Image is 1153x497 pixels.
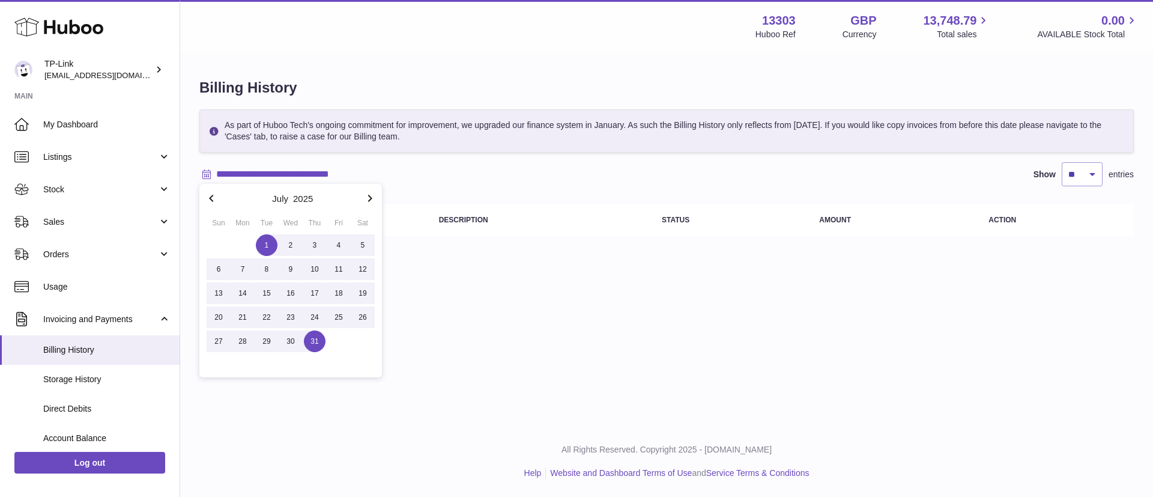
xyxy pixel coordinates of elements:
button: 2 [279,233,303,257]
button: July [272,194,288,203]
li: and [546,468,809,479]
a: 0.00 AVAILABLE Stock Total [1037,13,1139,40]
button: 7 [231,257,255,281]
button: 5 [351,233,375,257]
span: 31 [304,331,325,352]
span: 25 [328,306,350,328]
button: 20 [207,305,231,329]
span: Stock [43,184,158,195]
button: 13 [207,281,231,305]
button: 21 [231,305,255,329]
span: 14 [232,282,253,304]
span: Account Balance [43,433,171,444]
button: 6 [207,257,231,281]
span: Direct Debits [43,403,171,415]
a: Log out [14,452,165,474]
button: 15 [255,281,279,305]
div: Currency [843,29,877,40]
span: 12 [352,258,374,280]
a: Help [524,468,542,478]
span: 24 [304,306,325,328]
button: 24 [303,305,327,329]
strong: Status [662,216,689,224]
button: 27 [207,329,231,353]
span: My Dashboard [43,119,171,130]
button: 23 [279,305,303,329]
button: 10 [303,257,327,281]
span: 13,748.79 [923,13,976,29]
span: Orders [43,249,158,260]
div: Wed [279,218,303,228]
span: 29 [256,331,277,352]
span: Sales [43,216,158,228]
strong: Amount [819,216,851,224]
button: 11 [327,257,351,281]
span: 9 [280,258,301,280]
span: Storage History [43,374,171,385]
span: entries [1109,169,1134,180]
button: 25 [327,305,351,329]
span: 30 [280,331,301,352]
button: 2025 [293,194,313,203]
span: 4 [328,234,350,256]
button: 18 [327,281,351,305]
button: 12 [351,257,375,281]
strong: Action [988,216,1016,224]
span: 21 [232,306,253,328]
span: 16 [280,282,301,304]
div: Mon [231,218,255,228]
button: 22 [255,305,279,329]
span: 3 [304,234,325,256]
span: 18 [328,282,350,304]
div: TP-Link [44,58,153,81]
button: 29 [255,329,279,353]
span: Invoicing and Payments [43,314,158,325]
span: 13 [208,282,229,304]
span: 23 [280,306,301,328]
button: 1 [255,233,279,257]
a: Service Terms & Conditions [706,468,810,478]
strong: Description [439,216,488,224]
span: 20 [208,306,229,328]
button: 31 [303,329,327,353]
button: 19 [351,281,375,305]
button: 30 [279,329,303,353]
button: 14 [231,281,255,305]
span: 15 [256,282,277,304]
span: 27 [208,331,229,352]
img: internalAdmin-13303@internal.huboo.com [14,61,32,79]
span: 22 [256,306,277,328]
span: 26 [352,306,374,328]
a: 13,748.79 Total sales [923,13,990,40]
span: [EMAIL_ADDRESS][DOMAIN_NAME] [44,70,177,80]
div: Thu [303,218,327,228]
span: 28 [232,331,253,352]
div: As part of Huboo Tech's ongoing commitment for improvement, we upgraded our finance system in Jan... [199,109,1134,153]
span: Billing History [43,344,171,356]
button: 28 [231,329,255,353]
a: Website and Dashboard Terms of Use [550,468,692,478]
span: 7 [232,258,253,280]
span: 5 [352,234,374,256]
div: Fri [327,218,351,228]
button: 26 [351,305,375,329]
span: 2 [280,234,301,256]
span: 17 [304,282,325,304]
button: 17 [303,281,327,305]
div: Huboo Ref [755,29,796,40]
span: Usage [43,281,171,293]
div: Sat [351,218,375,228]
span: Listings [43,151,158,163]
span: AVAILABLE Stock Total [1037,29,1139,40]
div: Sun [207,218,231,228]
span: 19 [352,282,374,304]
button: 3 [303,233,327,257]
span: 11 [328,258,350,280]
button: 4 [327,233,351,257]
span: 8 [256,258,277,280]
h1: Billing History [199,78,1134,97]
p: All Rights Reserved. Copyright 2025 - [DOMAIN_NAME] [190,444,1143,456]
strong: GBP [850,13,876,29]
strong: 13303 [762,13,796,29]
span: Total sales [937,29,990,40]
